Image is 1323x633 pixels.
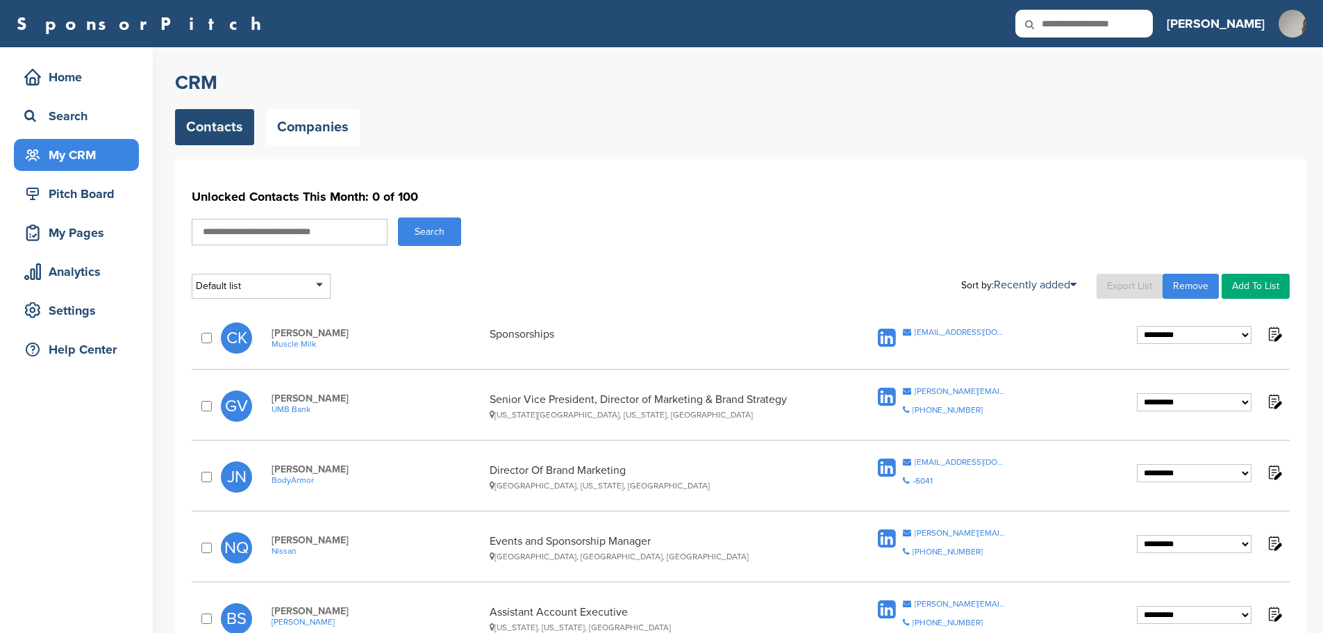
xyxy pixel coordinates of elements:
a: SponsorPitch [17,15,270,33]
div: Director Of Brand Marketing [490,463,822,491]
div: [PHONE_NUMBER] [913,618,983,627]
a: Add To List [1222,274,1290,299]
div: [GEOGRAPHIC_DATA], [GEOGRAPHIC_DATA], [GEOGRAPHIC_DATA] [490,552,822,561]
div: Analytics [21,259,139,284]
a: Remove [1163,274,1219,299]
div: [PERSON_NAME][EMAIL_ADDRESS][PERSON_NAME][DOMAIN_NAME] [915,387,1007,395]
a: Recently added [994,278,1076,292]
div: Home [21,65,139,90]
a: Nissan [272,546,483,556]
a: Companies [266,109,360,145]
div: Sponsorships [490,327,822,349]
div: Sort by: [961,279,1076,290]
div: Settings [21,298,139,323]
div: Assistant Account Executive [490,605,822,632]
div: [US_STATE], [US_STATE], [GEOGRAPHIC_DATA] [490,623,822,632]
a: Settings [14,295,139,327]
div: [EMAIL_ADDRESS][DOMAIN_NAME] [915,458,1007,466]
a: Search [14,100,139,132]
div: Pitch Board [21,181,139,206]
img: Notes [1265,534,1283,552]
div: Default list [192,274,331,299]
a: Muscle Milk [272,339,483,349]
a: Export List [1097,274,1163,299]
div: [PHONE_NUMBER] [913,548,983,556]
span: [PERSON_NAME] [272,463,483,475]
div: Events and Sponsorship Manager [490,534,822,561]
a: My Pages [14,217,139,249]
div: [GEOGRAPHIC_DATA], [US_STATE], [GEOGRAPHIC_DATA] [490,481,822,491]
a: Pitch Board [14,178,139,210]
button: Search [398,217,461,246]
img: Notes [1265,605,1283,623]
span: CK [221,322,252,354]
span: [PERSON_NAME] [272,393,483,404]
a: [PERSON_NAME] [1167,8,1265,39]
a: Help Center [14,334,139,365]
span: [PERSON_NAME] [272,534,483,546]
div: Senior Vice President, Director of Marketing & Brand Strategy [490,393,822,420]
a: Contacts [175,109,254,145]
a: Home [14,61,139,93]
img: Notes [1265,393,1283,410]
span: [PERSON_NAME] [272,327,483,339]
h1: Unlocked Contacts This Month: 0 of 100 [192,184,1290,209]
div: [PHONE_NUMBER] [913,406,983,414]
span: NQ [221,532,252,564]
img: Notes [1265,325,1283,343]
div: [PERSON_NAME][EMAIL_ADDRESS][PERSON_NAME][DOMAIN_NAME] [915,529,1007,537]
div: -6041 [913,477,933,485]
div: My CRM [21,142,139,167]
div: My Pages [21,220,139,245]
span: JN [221,461,252,493]
div: Help Center [21,337,139,362]
div: [US_STATE][GEOGRAPHIC_DATA], [US_STATE], [GEOGRAPHIC_DATA] [490,410,822,420]
div: [EMAIL_ADDRESS][DOMAIN_NAME] [915,328,1007,336]
a: UMB Bank [272,404,483,414]
h2: CRM [175,70,1306,95]
a: [PERSON_NAME] [272,617,483,627]
a: My CRM [14,139,139,171]
span: [PERSON_NAME] [272,605,483,617]
span: GV [221,391,252,422]
div: [PERSON_NAME][EMAIL_ADDRESS][PERSON_NAME][PERSON_NAME][DOMAIN_NAME] [915,600,1007,608]
a: Analytics [14,256,139,288]
img: Notes [1265,463,1283,481]
a: BodyArmor [272,475,483,485]
div: Search [21,104,139,129]
h3: [PERSON_NAME] [1167,14,1265,33]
